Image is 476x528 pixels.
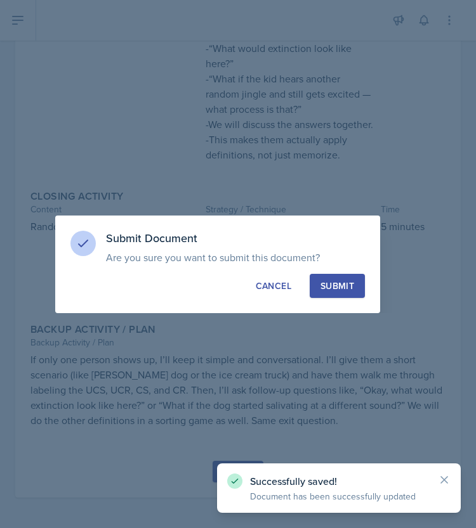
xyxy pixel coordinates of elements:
h3: Submit Document [106,231,365,246]
p: Are you sure you want to submit this document? [106,251,365,264]
div: Submit [321,280,354,292]
p: Document has been successfully updated [250,490,428,503]
div: Cancel [256,280,291,292]
button: Cancel [245,274,302,298]
p: Successfully saved! [250,475,428,487]
button: Submit [310,274,365,298]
